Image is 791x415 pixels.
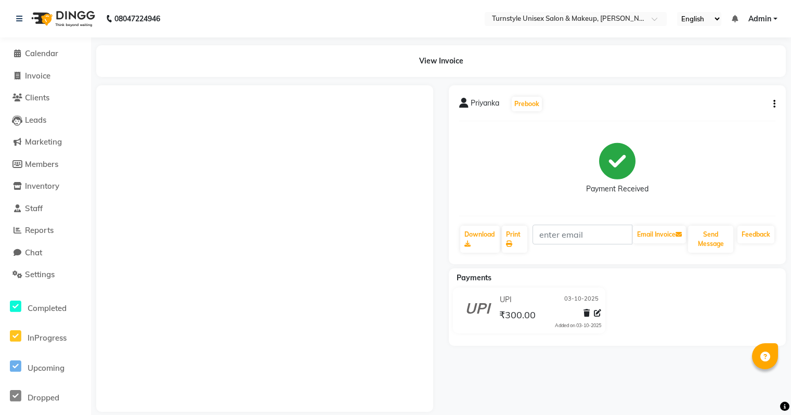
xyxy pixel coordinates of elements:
[499,309,536,323] span: ₹300.00
[555,322,601,329] div: Added on 03-10-2025
[633,226,686,243] button: Email Invoice
[28,303,67,313] span: Completed
[460,226,500,253] a: Download
[564,294,599,305] span: 03-10-2025
[3,159,88,171] a: Members
[586,184,649,194] div: Payment Received
[3,136,88,148] a: Marketing
[25,181,59,191] span: Inventory
[500,294,512,305] span: UPI
[25,115,46,125] span: Leads
[114,4,160,33] b: 08047224946
[3,180,88,192] a: Inventory
[3,114,88,126] a: Leads
[457,273,491,282] span: Payments
[96,45,786,77] div: View Invoice
[25,71,50,81] span: Invoice
[25,48,58,58] span: Calendar
[25,269,55,279] span: Settings
[28,393,59,403] span: Dropped
[28,363,64,373] span: Upcoming
[471,98,499,112] span: Priyanka
[533,225,632,244] input: enter email
[25,248,42,257] span: Chat
[3,48,88,60] a: Calendar
[3,225,88,237] a: Reports
[25,159,58,169] span: Members
[688,226,733,253] button: Send Message
[3,92,88,104] a: Clients
[748,14,771,24] span: Admin
[25,225,54,235] span: Reports
[3,203,88,215] a: Staff
[28,333,67,343] span: InProgress
[27,4,98,33] img: logo
[3,247,88,259] a: Chat
[502,226,527,253] a: Print
[747,373,781,405] iframe: chat widget
[512,97,542,111] button: Prebook
[25,203,43,213] span: Staff
[25,93,49,102] span: Clients
[3,70,88,82] a: Invoice
[737,226,774,243] a: Feedback
[3,269,88,281] a: Settings
[25,137,62,147] span: Marketing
